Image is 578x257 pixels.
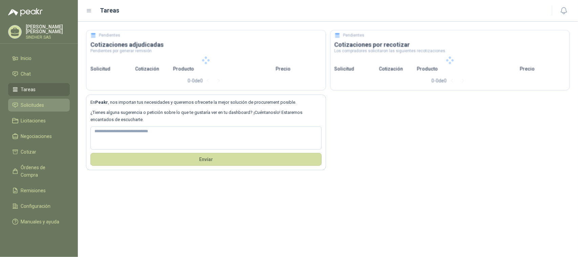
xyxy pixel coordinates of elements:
a: Tareas [8,83,70,96]
img: Logo peakr [8,8,43,16]
a: Configuración [8,200,70,213]
a: Órdenes de Compra [8,161,70,181]
span: Inicio [21,55,32,62]
p: SINDHER SAS [26,35,70,39]
a: Inicio [8,52,70,65]
span: Negociaciones [21,133,52,140]
span: Cotizar [21,148,37,156]
span: Manuales y ayuda [21,218,60,225]
button: Envíar [90,153,322,166]
a: Remisiones [8,184,70,197]
b: Peakr [95,100,108,105]
span: Tareas [21,86,36,93]
a: Cotizar [8,145,70,158]
a: Manuales y ayuda [8,215,70,228]
span: Solicitudes [21,101,44,109]
span: Remisiones [21,187,46,194]
span: Licitaciones [21,117,46,124]
a: Negociaciones [8,130,70,143]
span: Órdenes de Compra [21,164,63,179]
p: [PERSON_NAME] [PERSON_NAME] [26,24,70,34]
a: Solicitudes [8,99,70,112]
span: Chat [21,70,31,78]
p: En , nos importan tus necesidades y queremos ofrecerte la mejor solución de procurement posible. [90,99,322,106]
span: Configuración [21,202,51,210]
a: Licitaciones [8,114,70,127]
a: Chat [8,67,70,80]
p: ¿Tienes alguna sugerencia o petición sobre lo que te gustaría ver en tu dashboard? ¡Cuéntanoslo! ... [90,109,322,123]
h1: Tareas [100,6,120,15]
